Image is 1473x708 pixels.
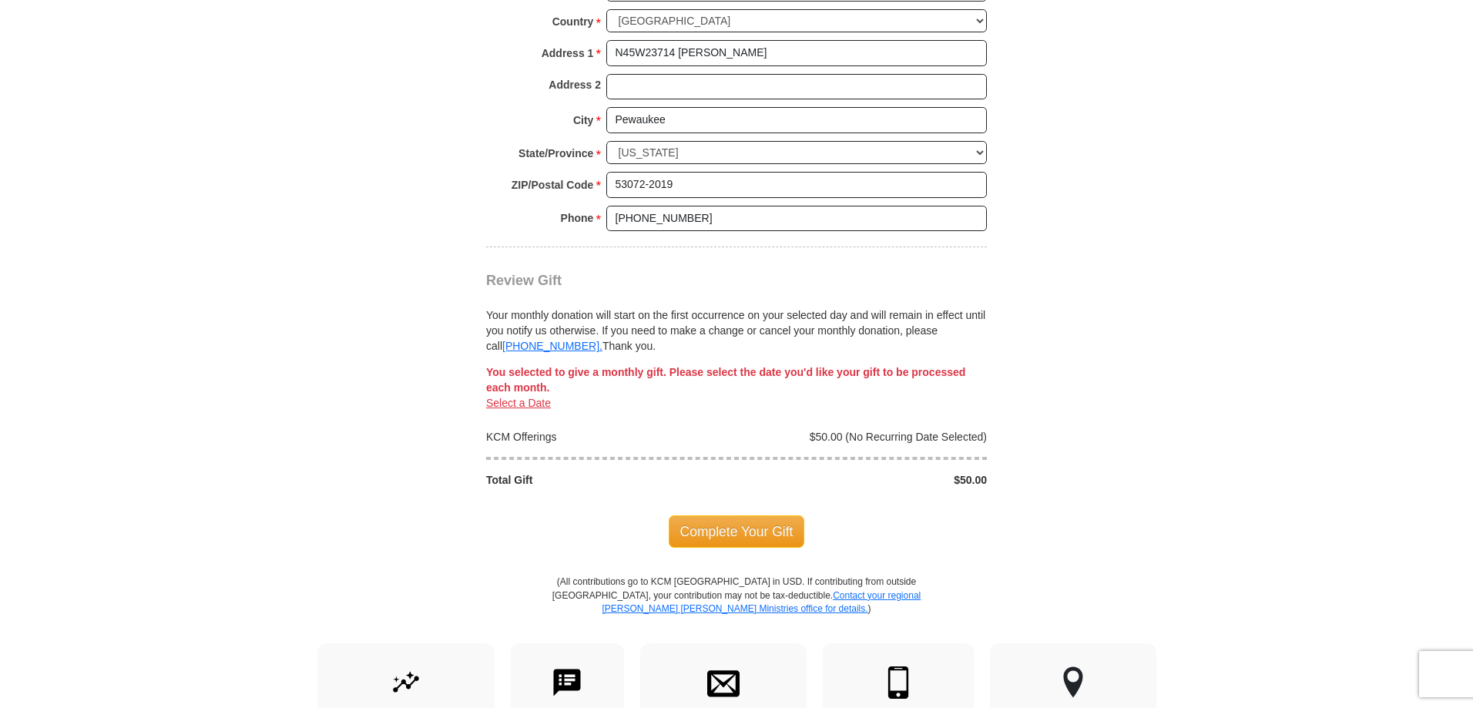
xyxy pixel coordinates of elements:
[486,366,965,394] span: You selected to give a monthly gift. Please select the date you'd like your gift to be processed ...
[390,666,422,699] img: give-by-stock.svg
[502,340,602,352] a: [PHONE_NUMBER].
[542,42,594,64] strong: Address 1
[552,575,921,643] p: (All contributions go to KCM [GEOGRAPHIC_DATA] in USD. If contributing from outside [GEOGRAPHIC_D...
[512,174,594,196] strong: ZIP/Postal Code
[1062,666,1084,699] img: other-region
[486,273,562,288] span: Review Gift
[810,431,987,443] span: $50.00 (No Recurring Date Selected)
[669,515,805,548] span: Complete Your Gift
[486,397,551,409] a: Select a Date
[549,74,601,96] strong: Address 2
[707,666,740,699] img: envelope.svg
[552,11,594,32] strong: Country
[561,207,594,229] strong: Phone
[882,666,914,699] img: mobile.svg
[736,472,995,488] div: $50.00
[478,429,737,445] div: KCM Offerings
[602,590,921,614] a: Contact your regional [PERSON_NAME] [PERSON_NAME] Ministries office for details.
[573,109,593,131] strong: City
[518,143,593,164] strong: State/Province
[478,472,737,488] div: Total Gift
[551,666,583,699] img: text-to-give.svg
[486,289,987,354] div: Your monthly donation will start on the first occurrence on your selected day and will remain in ...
